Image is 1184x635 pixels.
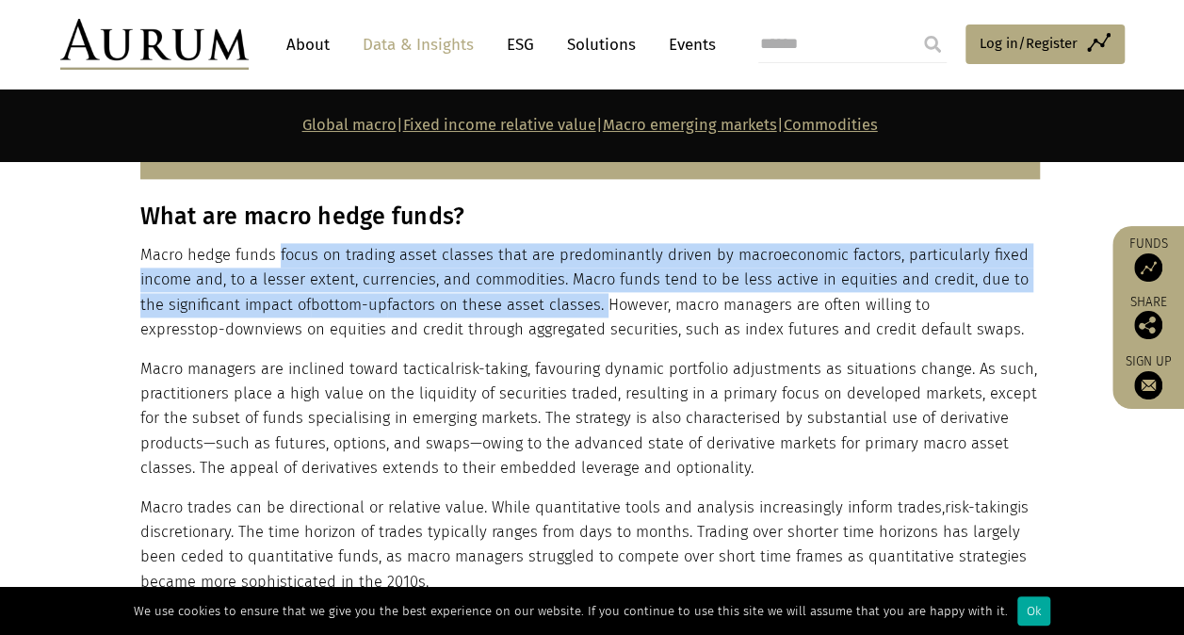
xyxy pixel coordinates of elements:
span: top-down [195,320,264,338]
h3: What are macro hedge funds? [140,203,1040,231]
strong: | | | [302,116,878,134]
a: Global macro [302,116,397,134]
span: risk-taking [455,360,527,378]
img: Sign up to our newsletter [1134,371,1162,399]
span: risk-taking [945,498,1017,516]
a: Commodities [784,116,878,134]
div: Ok [1017,596,1050,626]
a: Log in/Register [965,24,1125,64]
a: Events [659,27,716,62]
a: About [277,27,339,62]
a: ESG [497,27,543,62]
p: Macro hedge funds focus on trading asset classes that are predominantly driven by macroeconomic f... [140,243,1040,343]
span: bottom-up [311,296,387,314]
img: Share this post [1134,311,1162,339]
a: Solutions [558,27,645,62]
p: Macro managers are inclined toward tactical , favouring dynamic portfolio adjustments as situatio... [140,357,1040,481]
input: Submit [914,25,951,63]
img: Aurum [60,19,249,70]
a: Fixed income relative value [403,116,596,134]
a: Sign up [1122,353,1175,399]
a: Funds [1122,236,1175,282]
img: Access Funds [1134,253,1162,282]
div: Share [1122,296,1175,339]
a: Data & Insights [353,27,483,62]
span: Log in/Register [980,32,1078,55]
p: Macro trades can be directional or relative value. While quantitative tools and analysis increasi... [140,496,1040,595]
a: Macro emerging markets [603,116,777,134]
